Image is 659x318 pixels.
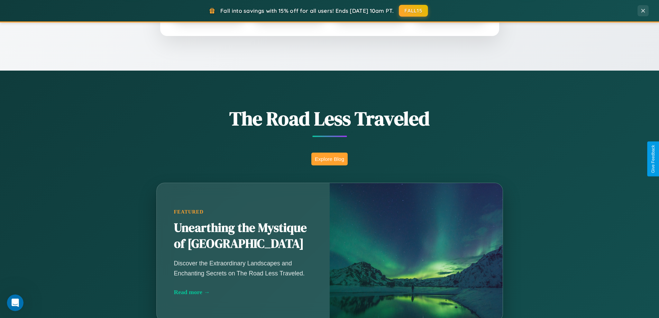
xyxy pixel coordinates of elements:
h1: The Road Less Traveled [122,105,537,132]
button: Explore Blog [311,153,348,165]
div: Read more → [174,289,312,296]
span: Fall into savings with 15% off for all users! Ends [DATE] 10am PT. [220,7,394,14]
h2: Unearthing the Mystique of [GEOGRAPHIC_DATA] [174,220,312,252]
div: Featured [174,209,312,215]
div: Give Feedback [651,145,656,173]
p: Discover the Extraordinary Landscapes and Enchanting Secrets on The Road Less Traveled. [174,258,312,278]
button: FALL15 [399,5,428,17]
iframe: Intercom live chat [7,294,24,311]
